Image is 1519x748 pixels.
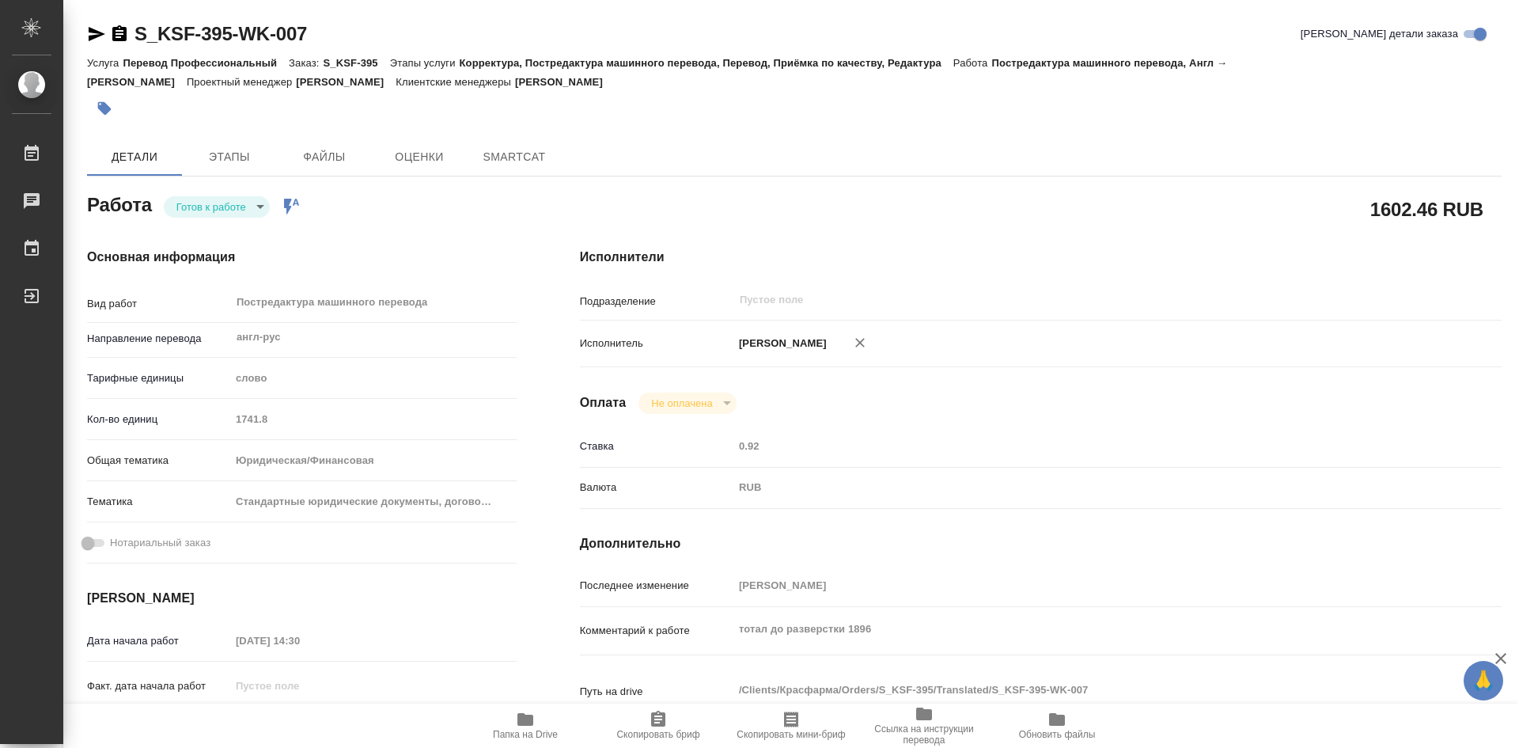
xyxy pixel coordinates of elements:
[580,684,733,700] p: Путь на drive
[1301,26,1458,42] span: [PERSON_NAME] детали заказа
[390,57,460,69] p: Этапы услуги
[87,25,106,44] button: Скопировать ссылку для ЯМессенджера
[87,633,230,649] p: Дата начала работ
[1470,664,1497,697] span: 🙏
[738,290,1388,309] input: Пустое поле
[172,200,251,214] button: Готов к работе
[381,147,457,167] span: Оценки
[476,147,552,167] span: SmartCat
[580,336,733,351] p: Исполнитель
[191,147,267,167] span: Этапы
[733,336,827,351] p: [PERSON_NAME]
[991,704,1123,748] button: Обновить файлы
[733,435,1425,458] input: Пустое поле
[87,189,152,218] h2: Работа
[87,91,122,126] button: Добавить тэг
[296,76,396,88] p: [PERSON_NAME]
[733,677,1425,704] textarea: /Clients/Красфарма/Orders/S_KSF-395/Translated/S_KSF-395-WK-007
[515,76,615,88] p: [PERSON_NAME]
[580,534,1502,553] h4: Дополнительно
[87,248,517,267] h4: Основная информация
[592,704,725,748] button: Скопировать бриф
[616,729,699,740] span: Скопировать бриф
[733,616,1425,643] textarea: тотал до разверстки 1896
[230,365,517,392] div: слово
[87,453,230,469] p: Общая тематика
[1464,661,1503,701] button: 🙏
[580,439,733,454] p: Ставка
[324,57,390,69] p: S_KSF-395
[459,704,592,748] button: Папка на Drive
[110,535,210,551] span: Нотариальный заказ
[725,704,858,748] button: Скопировать мини-бриф
[1370,196,1483,222] h2: 1602.46 RUB
[396,76,515,88] p: Клиентские менеджеры
[460,57,953,69] p: Корректура, Постредактура машинного перевода, Перевод, Приёмка по качеству, Редактура
[580,480,733,496] p: Валюта
[187,76,296,88] p: Проектный менеджер
[87,412,230,427] p: Кол-во единиц
[733,574,1425,597] input: Пустое поле
[87,296,230,312] p: Вид работ
[858,704,991,748] button: Ссылка на инструкции перевода
[493,729,558,740] span: Папка на Drive
[286,147,362,167] span: Файлы
[737,729,845,740] span: Скопировать мини-бриф
[87,57,123,69] p: Услуга
[230,488,517,515] div: Стандартные юридические документы, договоры, уставы
[733,474,1425,501] div: RUB
[87,494,230,510] p: Тематика
[87,370,230,386] p: Тарифные единицы
[580,623,733,639] p: Комментарий к работе
[134,23,307,44] a: S_KSF-395-WK-007
[638,393,736,414] div: Готов к работе
[97,147,172,167] span: Детали
[843,325,877,360] button: Удалить исполнителя
[580,578,733,594] p: Последнее изменение
[87,331,230,347] p: Направление перевода
[164,196,270,218] div: Готов к работе
[867,723,981,746] span: Ссылка на инструкции перевода
[230,447,517,474] div: Юридическая/Финансовая
[580,294,733,309] p: Подразделение
[1019,729,1096,740] span: Обновить файлы
[87,589,517,608] h4: [PERSON_NAME]
[289,57,323,69] p: Заказ:
[110,25,129,44] button: Скопировать ссылку
[230,629,369,652] input: Пустое поле
[87,678,230,694] p: Факт. дата начала работ
[646,397,717,410] button: Не оплачена
[230,674,369,697] input: Пустое поле
[123,57,289,69] p: Перевод Профессиональный
[580,248,1502,267] h4: Исполнители
[953,57,992,69] p: Работа
[580,393,627,412] h4: Оплата
[230,408,517,431] input: Пустое поле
